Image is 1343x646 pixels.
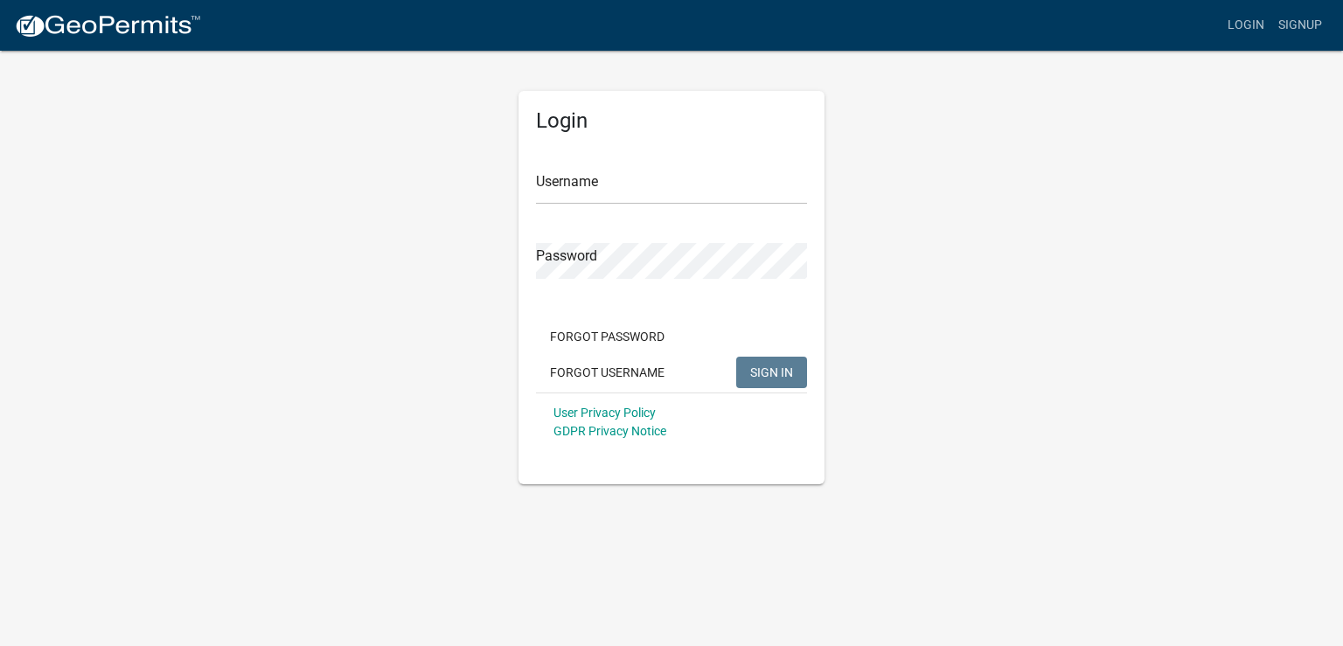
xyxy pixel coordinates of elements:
a: User Privacy Policy [553,406,656,420]
button: SIGN IN [736,357,807,388]
button: Forgot Username [536,357,678,388]
a: Login [1221,9,1271,42]
h5: Login [536,108,807,134]
button: Forgot Password [536,321,678,352]
span: SIGN IN [750,365,793,379]
a: Signup [1271,9,1329,42]
a: GDPR Privacy Notice [553,424,666,438]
